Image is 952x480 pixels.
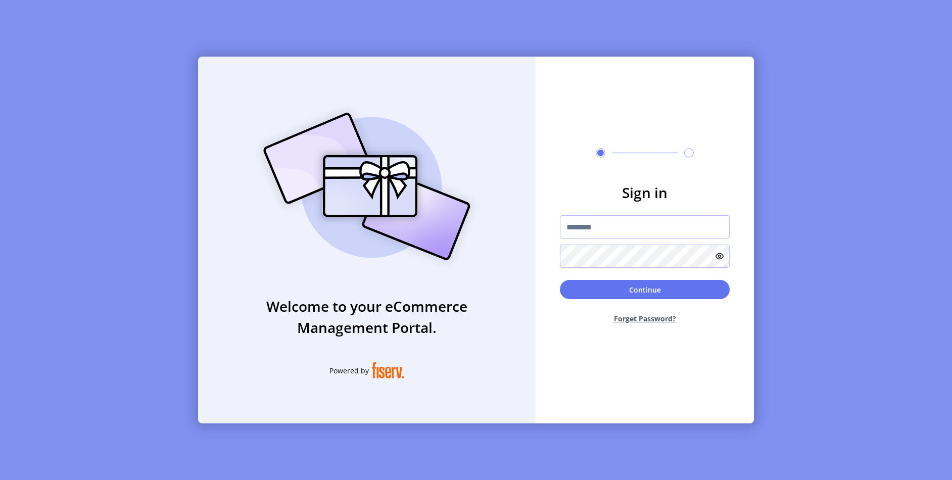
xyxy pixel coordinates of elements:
[198,296,536,338] h3: Welcome to your eCommerce Management Portal.
[329,365,369,376] span: Powered by
[560,280,730,299] button: Continue
[560,305,730,332] button: Forget Password?
[248,102,486,271] img: card_Illustration.svg
[560,182,730,203] h3: Sign in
